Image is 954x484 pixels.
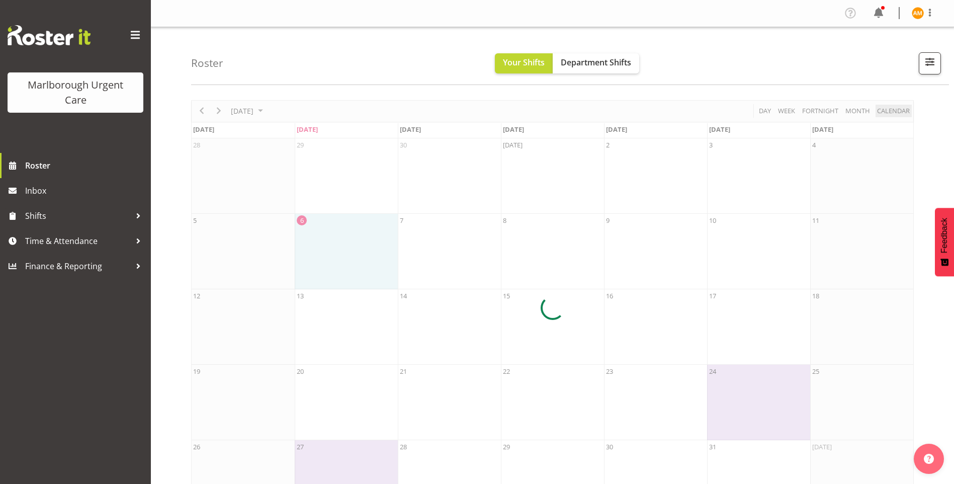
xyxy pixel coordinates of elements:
[25,233,131,249] span: Time & Attendance
[919,52,941,74] button: Filter Shifts
[503,57,545,68] span: Your Shifts
[25,183,146,198] span: Inbox
[924,454,934,464] img: help-xxl-2.png
[561,57,631,68] span: Department Shifts
[553,53,639,73] button: Department Shifts
[935,208,954,276] button: Feedback - Show survey
[912,7,924,19] img: alexandra-madigan11823.jpg
[495,53,553,73] button: Your Shifts
[18,77,133,108] div: Marlborough Urgent Care
[8,25,91,45] img: Rosterit website logo
[25,259,131,274] span: Finance & Reporting
[191,57,223,69] h4: Roster
[25,208,131,223] span: Shifts
[940,218,949,253] span: Feedback
[25,158,146,173] span: Roster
